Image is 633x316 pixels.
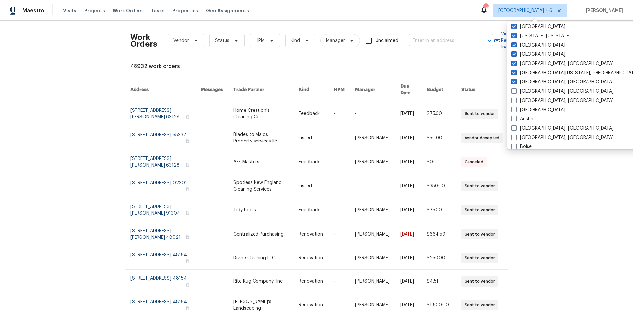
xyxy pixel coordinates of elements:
button: Open [485,36,494,45]
td: Tidy Pools [228,198,293,222]
span: Maestro [22,7,44,14]
button: Copy Address [184,210,190,216]
td: [PERSON_NAME] [350,246,395,270]
span: Geo Assignments [206,7,249,14]
label: [GEOGRAPHIC_DATA], [GEOGRAPHIC_DATA] [511,125,614,132]
span: [PERSON_NAME] [583,7,623,14]
span: Kind [291,37,300,44]
label: [GEOGRAPHIC_DATA], [GEOGRAPHIC_DATA] [511,97,614,104]
span: [GEOGRAPHIC_DATA] + 6 [498,7,552,14]
td: - [328,174,350,198]
td: - [328,270,350,293]
label: [GEOGRAPHIC_DATA] [511,23,565,30]
th: Trade Partner [228,78,293,102]
button: Copy Address [184,305,190,311]
button: Copy Address [184,138,190,144]
td: - [328,126,350,150]
th: Status [456,78,508,102]
td: Listed [293,126,328,150]
span: Unclaimed [376,37,398,44]
input: Enter in an address [409,36,475,46]
td: [PERSON_NAME] [350,198,395,222]
td: Home Creation's Cleaning Co [228,102,293,126]
label: Austin [511,116,533,122]
td: Divine Cleaning LLC [228,246,293,270]
td: - [350,174,395,198]
th: HPM [328,78,350,102]
td: [PERSON_NAME] [350,150,395,174]
td: Feedback [293,150,328,174]
button: Copy Address [184,162,190,168]
label: [US_STATE] [US_STATE] [511,33,571,39]
td: Renovation [293,246,328,270]
td: [PERSON_NAME] [350,126,395,150]
th: Messages [196,78,228,102]
label: [GEOGRAPHIC_DATA], [GEOGRAPHIC_DATA] [511,134,614,141]
td: Centralized Purchasing [228,222,293,246]
span: Projects [84,7,105,14]
td: Spotless New England Cleaning Services [228,174,293,198]
span: HPM [256,37,265,44]
label: [GEOGRAPHIC_DATA] [511,107,565,113]
label: [GEOGRAPHIC_DATA] [511,42,565,48]
span: Tasks [151,8,165,13]
th: Due Date [395,78,421,102]
td: [PERSON_NAME] [350,270,395,293]
td: Blades to Maids Property services llc [228,126,293,150]
td: - [328,222,350,246]
span: Status [215,37,229,44]
td: [PERSON_NAME] [350,222,395,246]
button: Copy Address [184,282,190,288]
td: - [328,150,350,174]
th: Manager [350,78,395,102]
td: Renovation [293,222,328,246]
h2: Work Orders [130,34,157,47]
button: Copy Address [184,258,190,264]
td: - [328,198,350,222]
label: Boise [511,143,532,150]
td: Listed [293,174,328,198]
span: Work Orders [113,7,143,14]
td: - [328,246,350,270]
label: [GEOGRAPHIC_DATA] [511,51,565,58]
th: Address [125,78,196,102]
th: Kind [293,78,328,102]
th: Budget [421,78,456,102]
a: View Reno Index [493,31,513,50]
button: Copy Address [184,114,190,120]
td: - [350,102,395,126]
label: [GEOGRAPHIC_DATA], [GEOGRAPHIC_DATA] [511,60,614,67]
span: Visits [63,7,76,14]
label: [GEOGRAPHIC_DATA], [GEOGRAPHIC_DATA] [511,88,614,95]
td: Feedback [293,102,328,126]
span: Manager [326,37,345,44]
td: - [328,102,350,126]
button: Copy Address [184,186,190,192]
div: 39 [483,4,488,11]
span: Vendor [173,37,189,44]
button: Copy Address [184,234,190,240]
div: 48932 work orders [130,63,503,70]
td: Feedback [293,198,328,222]
span: Properties [172,7,198,14]
td: Renovation [293,270,328,293]
td: Rite Rug Company, Inc. [228,270,293,293]
td: A-Z Masters [228,150,293,174]
label: [GEOGRAPHIC_DATA], [GEOGRAPHIC_DATA] [511,79,614,85]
